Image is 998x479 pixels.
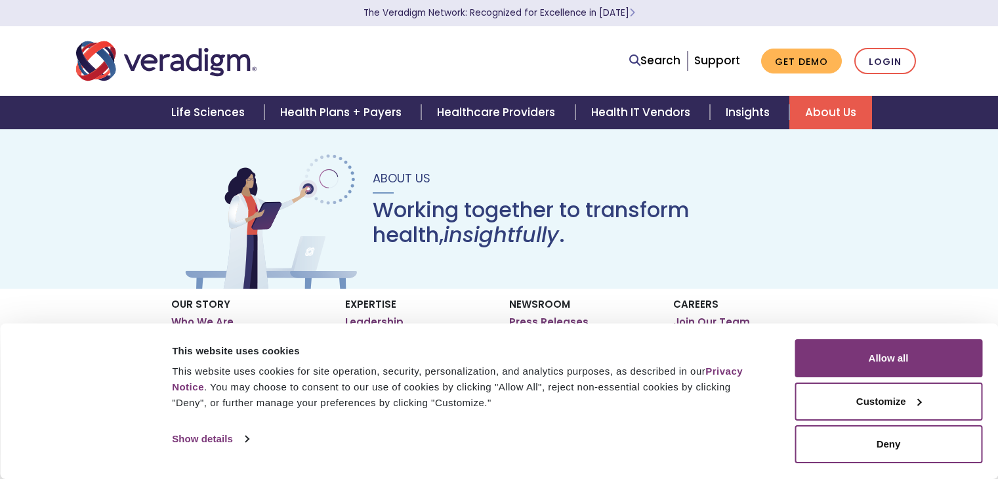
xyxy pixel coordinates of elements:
button: Allow all [795,339,982,377]
a: Press Releases [509,316,589,329]
a: Healthcare Providers [421,96,575,129]
span: About Us [373,170,430,186]
a: Health Plans + Payers [264,96,421,129]
a: Health IT Vendors [575,96,710,129]
a: Insights [710,96,789,129]
button: Deny [795,425,982,463]
a: Leadership [345,316,404,329]
span: Learn More [629,7,635,19]
a: Get Demo [761,49,842,74]
a: Search [629,52,680,70]
div: This website uses cookies for site operation, security, personalization, and analytics purposes, ... [172,364,765,411]
div: This website uses cookies [172,343,765,359]
h1: Working together to transform health, . [373,198,816,248]
a: Life Sciences [156,96,264,129]
button: Customize [795,383,982,421]
a: Who We Are [171,316,234,329]
em: insightfully [444,220,559,249]
a: About Us [789,96,872,129]
a: The Veradigm Network: Recognized for Excellence in [DATE]Learn More [364,7,635,19]
a: Join Our Team [673,316,750,329]
img: Veradigm logo [76,39,257,83]
a: Support [694,52,740,68]
a: Login [854,48,916,75]
a: Show details [172,429,248,449]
